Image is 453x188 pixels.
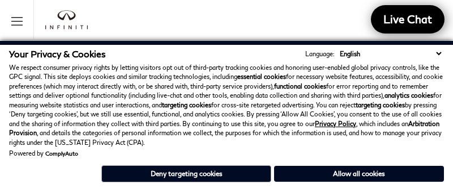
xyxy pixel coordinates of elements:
strong: essential cookies [237,73,286,80]
select: Language Select [337,49,444,59]
span: Live Chat [378,12,438,26]
button: Deny targeting cookies [101,165,271,182]
a: ComplyAuto [45,150,78,157]
button: Allow all cookies [274,166,444,182]
div: Language: [305,51,335,57]
a: infiniti [45,10,88,30]
strong: functional cookies [274,82,326,90]
p: We respect consumer privacy rights by letting visitors opt out of third-party tracking cookies an... [9,63,444,148]
strong: targeting cookies [162,101,211,108]
img: INFINITI [45,10,88,30]
span: Your Privacy & Cookies [9,48,106,59]
a: Live Chat [371,5,445,34]
a: Privacy Policy [315,120,356,127]
strong: analytics cookies [384,91,433,99]
div: Powered by [9,150,78,157]
strong: targeting cookies [356,101,405,108]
